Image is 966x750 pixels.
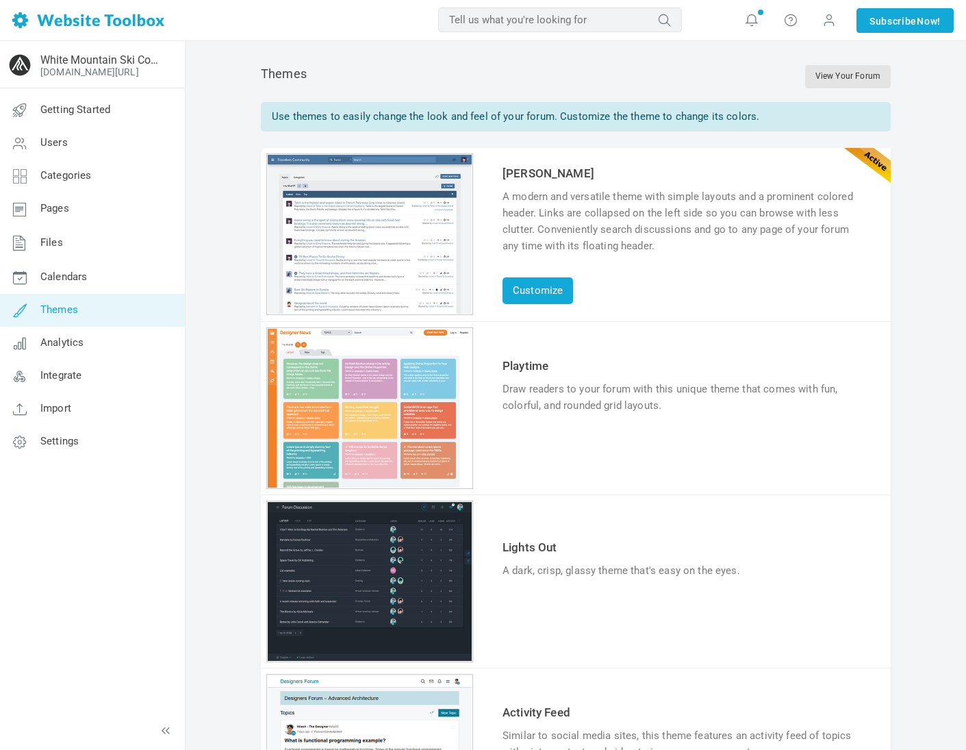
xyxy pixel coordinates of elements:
[503,705,570,719] a: Activity Feed
[40,53,160,66] a: White Mountain Ski Co Forum
[856,8,954,33] a: SubscribeNow!
[268,155,472,314] img: angela_thumb.jpg
[268,304,472,316] a: Customize theme
[40,103,110,116] span: Getting Started
[503,540,557,554] a: Lights Out
[9,54,31,76] img: favicon-32x32_635f13c0-c808-41eb-b1b8-0451d2c30446.png
[40,236,63,249] span: Files
[40,435,79,447] span: Settings
[268,502,472,661] img: lightsout_thumb.jpg
[503,562,867,579] div: A dark, crisp, glassy theme that's easy on the eyes.
[268,478,472,490] a: Preview theme
[40,303,78,316] span: Themes
[40,271,87,283] span: Calendars
[261,65,891,88] div: Themes
[40,169,92,182] span: Categories
[499,162,870,185] td: [PERSON_NAME]
[805,65,891,88] a: View Your Forum
[503,381,867,414] div: Draw readers to your forum with this unique theme that comes with fun, colorful, and rounded grid...
[40,336,84,349] span: Analytics
[40,402,71,414] span: Import
[40,66,139,77] a: [DOMAIN_NAME][URL]
[40,202,69,214] span: Pages
[503,359,548,373] a: Playtime
[268,651,472,664] a: Preview theme
[268,329,472,488] img: playtime_thumb.jpg
[40,369,81,382] span: Integrate
[917,14,941,29] span: Now!
[261,102,891,132] div: Use themes to easily change the look and feel of your forum. Customize the theme to change its co...
[503,188,867,254] div: A modern and versatile theme with simple layouts and a prominent colored header. Links are collap...
[503,277,573,304] a: Customize
[438,8,682,32] input: Tell us what you're looking for
[40,136,68,149] span: Users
